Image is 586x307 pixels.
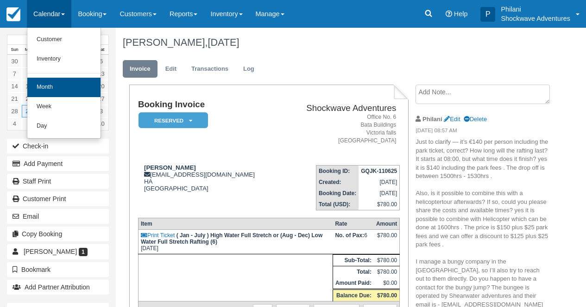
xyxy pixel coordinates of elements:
[184,60,235,78] a: Transactions
[374,277,400,289] td: $0.00
[123,60,158,78] a: Invoice
[7,139,109,153] button: Check-in
[361,168,397,174] strong: GQJK-110625
[316,177,359,188] th: Created:
[27,30,101,49] a: Customer
[138,164,281,192] div: [EMAIL_ADDRESS][DOMAIN_NAME] HA [GEOGRAPHIC_DATA]
[141,232,322,245] strong: ( Jan - July ) High Water Full Stretch or (Aug - Dec) Low Water Full Stretch Rafting (6)
[333,218,374,230] th: Rate
[123,37,548,48] h1: [PERSON_NAME],
[236,60,261,78] a: Log
[316,199,359,210] th: Total (USD):
[7,92,22,105] a: 21
[141,232,175,239] a: Print Ticket
[7,262,109,277] button: Bookmark
[22,68,36,80] a: 8
[416,127,548,137] em: [DATE] 08:57 AM
[22,45,36,55] th: Mon
[208,37,239,48] span: [DATE]
[27,78,101,97] a: Month
[7,68,22,80] a: 7
[7,117,22,130] a: 4
[158,60,183,78] a: Edit
[144,164,196,171] strong: [PERSON_NAME]
[6,7,20,21] img: checkfront-main-nav-mini-logo.png
[22,55,36,68] a: 1
[139,112,208,129] em: Reserved
[27,28,101,139] ul: Calendar
[480,7,495,22] div: P
[27,117,101,136] a: Day
[7,209,109,224] button: Email
[376,232,397,246] div: $780.00
[22,92,36,105] a: 22
[359,199,400,210] td: $780.00
[333,255,374,266] th: Sub-Total:
[284,113,396,145] address: Office No. 6 Bata Buildings Victoria falls [GEOGRAPHIC_DATA]
[333,277,374,289] th: Amount Paid:
[374,218,400,230] th: Amount
[22,117,36,130] a: 5
[284,104,396,113] h2: Shockwave Adventures
[7,244,109,259] a: [PERSON_NAME] 1
[22,80,36,92] a: 15
[454,10,468,18] span: Help
[79,248,88,256] span: 1
[7,156,109,171] button: Add Payment
[316,166,359,177] th: Booking ID:
[7,280,109,295] button: Add Partner Attribution
[24,248,77,255] span: [PERSON_NAME]
[359,188,400,199] td: [DATE]
[422,116,442,123] strong: Philani
[333,289,374,301] th: Balance Due:
[94,117,108,130] a: 10
[7,55,22,68] a: 30
[7,227,109,241] button: Copy Booking
[94,80,108,92] a: 20
[7,80,22,92] a: 14
[333,266,374,278] th: Total:
[359,177,400,188] td: [DATE]
[316,188,359,199] th: Booking Date:
[7,191,109,206] a: Customer Print
[335,232,364,239] strong: No. of Pax
[27,97,101,117] a: Week
[94,55,108,68] a: 6
[138,100,281,110] h1: Booking Invoice
[138,230,333,254] td: [DATE]
[94,45,108,55] th: Sat
[22,105,36,117] a: 29
[501,5,570,14] p: Philani
[94,92,108,105] a: 27
[444,116,460,123] a: Edit
[374,255,400,266] td: $780.00
[7,105,22,117] a: 28
[446,11,452,17] i: Help
[138,112,205,129] a: Reserved
[138,218,333,230] th: Item
[374,266,400,278] td: $780.00
[377,292,397,299] strong: $780.00
[464,116,487,123] a: Delete
[94,105,108,117] a: 3
[7,45,22,55] th: Sun
[27,49,101,69] a: Inventory
[501,14,570,23] p: Shockwave Adventures
[7,174,109,189] a: Staff Print
[94,68,108,80] a: 13
[333,230,374,254] td: 6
